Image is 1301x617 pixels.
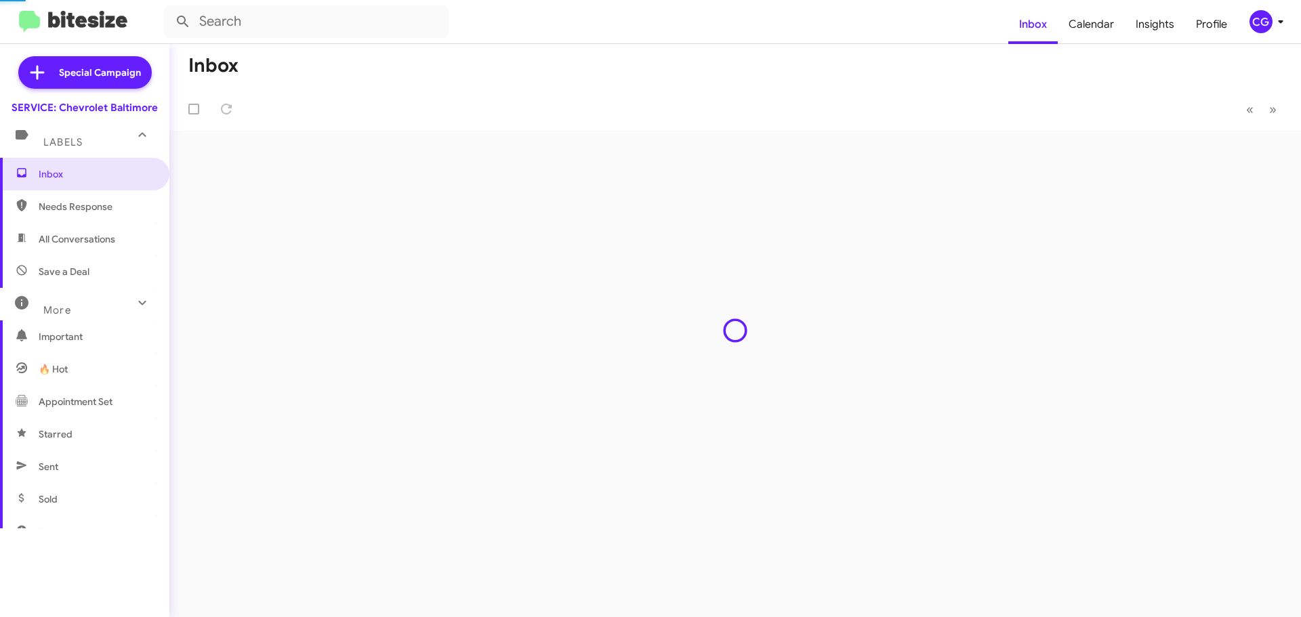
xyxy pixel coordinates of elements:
span: 🔥 Hot [39,362,68,376]
span: « [1246,101,1254,118]
div: SERVICE: Chevrolet Baltimore [12,101,158,114]
span: Sent [39,460,58,473]
span: Important [39,330,154,343]
button: CG [1238,10,1286,33]
span: Labels [43,136,83,148]
span: Save a Deal [39,265,89,278]
span: All Conversations [39,232,115,246]
span: Needs Response [39,200,154,213]
a: Insights [1125,5,1185,44]
span: More [43,304,71,316]
h1: Inbox [188,55,239,77]
button: Previous [1238,95,1262,123]
nav: Page navigation example [1239,95,1285,123]
input: Search [164,5,449,38]
span: Sold [39,492,58,506]
a: Special Campaign [18,56,152,89]
span: » [1269,101,1277,118]
span: Inbox [39,167,154,181]
div: CG [1250,10,1273,33]
a: Calendar [1058,5,1125,44]
span: Appointment Set [39,395,112,408]
span: Sold Responded [39,525,110,538]
span: Special Campaign [59,66,141,79]
button: Next [1261,95,1285,123]
span: Starred [39,427,73,441]
a: Profile [1185,5,1238,44]
a: Inbox [1008,5,1058,44]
